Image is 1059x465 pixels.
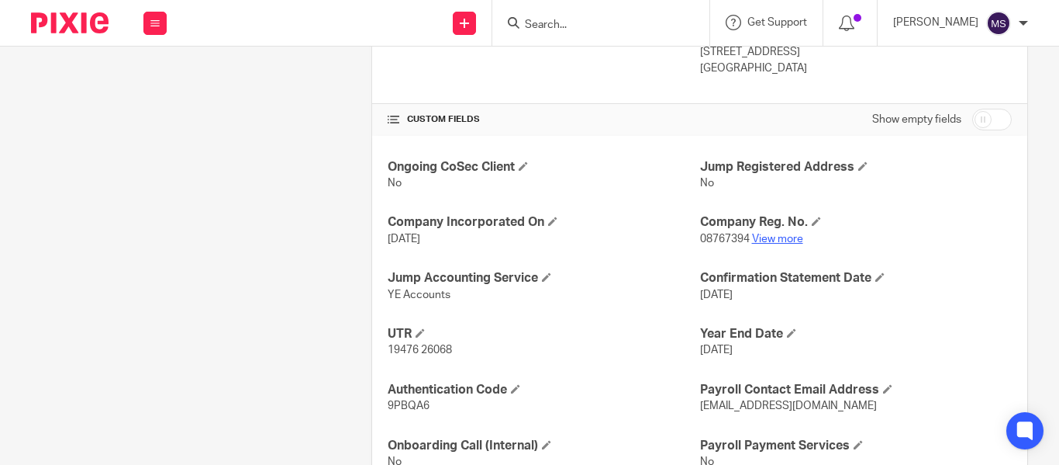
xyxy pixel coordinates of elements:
[872,112,961,127] label: Show empty fields
[700,44,1012,60] p: [STREET_ADDRESS]
[388,382,699,398] h4: Authentication Code
[388,113,699,126] h4: CUSTOM FIELDS
[752,234,803,245] a: View more
[700,159,1012,175] h4: Jump Registered Address
[388,290,450,300] span: YE Accounts
[388,159,699,175] h4: Ongoing CoSec Client
[700,290,733,300] span: [DATE]
[523,19,663,33] input: Search
[700,326,1012,342] h4: Year End Date
[700,382,1012,398] h4: Payroll Contact Email Address
[986,11,1011,36] img: svg%3E
[700,214,1012,231] h4: Company Reg. No.
[700,234,750,245] span: 08767394
[388,214,699,231] h4: Company Incorporated On
[700,345,733,356] span: [DATE]
[388,270,699,286] h4: Jump Accounting Service
[747,17,807,28] span: Get Support
[388,178,402,189] span: No
[700,178,714,189] span: No
[700,438,1012,454] h4: Payroll Payment Services
[893,15,978,30] p: [PERSON_NAME]
[388,401,429,411] span: 9PBQA6
[388,438,699,454] h4: Onboarding Call (Internal)
[31,12,109,33] img: Pixie
[700,270,1012,286] h4: Confirmation Statement Date
[700,61,1012,76] p: [GEOGRAPHIC_DATA]
[700,401,877,411] span: [EMAIL_ADDRESS][DOMAIN_NAME]
[388,234,420,245] span: [DATE]
[388,326,699,342] h4: UTR
[388,345,452,356] span: 19476 26068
